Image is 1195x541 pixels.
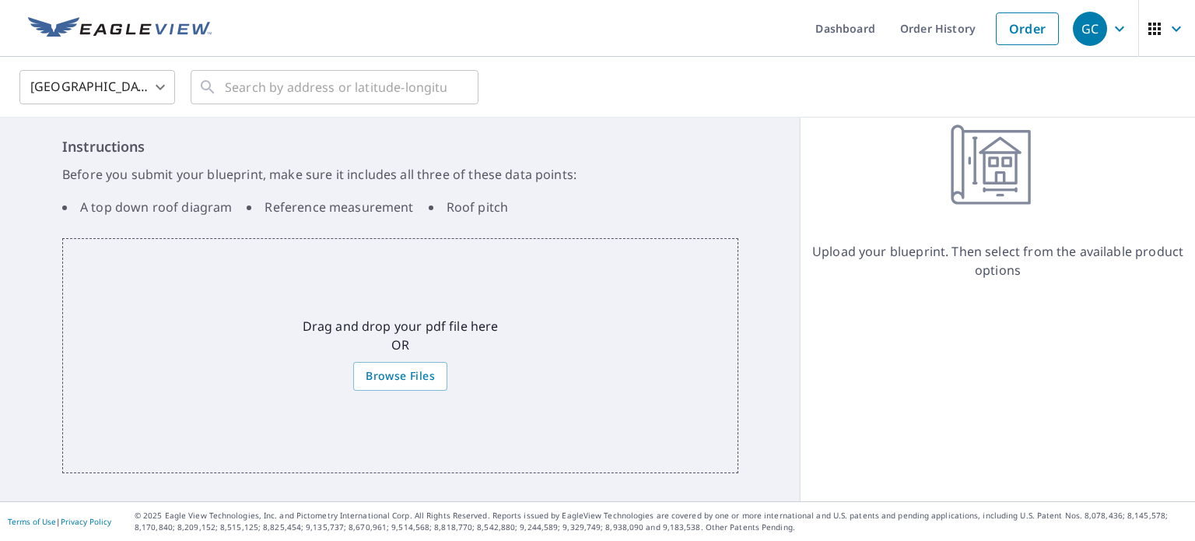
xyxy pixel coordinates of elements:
a: Order [996,12,1059,45]
p: Upload your blueprint. Then select from the available product options [801,242,1195,279]
p: Before you submit your blueprint, make sure it includes all three of these data points: [62,165,738,184]
input: Search by address or latitude-longitude [225,65,447,109]
p: Drag and drop your pdf file here OR [303,317,499,354]
a: Terms of Use [8,516,56,527]
li: Reference measurement [247,198,413,216]
div: GC [1073,12,1107,46]
label: Browse Files [353,362,447,391]
p: © 2025 Eagle View Technologies, Inc. and Pictometry International Corp. All Rights Reserved. Repo... [135,510,1187,533]
div: [GEOGRAPHIC_DATA] [19,65,175,109]
span: Browse Files [366,367,435,386]
p: | [8,517,111,526]
img: EV Logo [28,17,212,40]
a: Privacy Policy [61,516,111,527]
li: A top down roof diagram [62,198,232,216]
h6: Instructions [62,136,738,157]
li: Roof pitch [429,198,509,216]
